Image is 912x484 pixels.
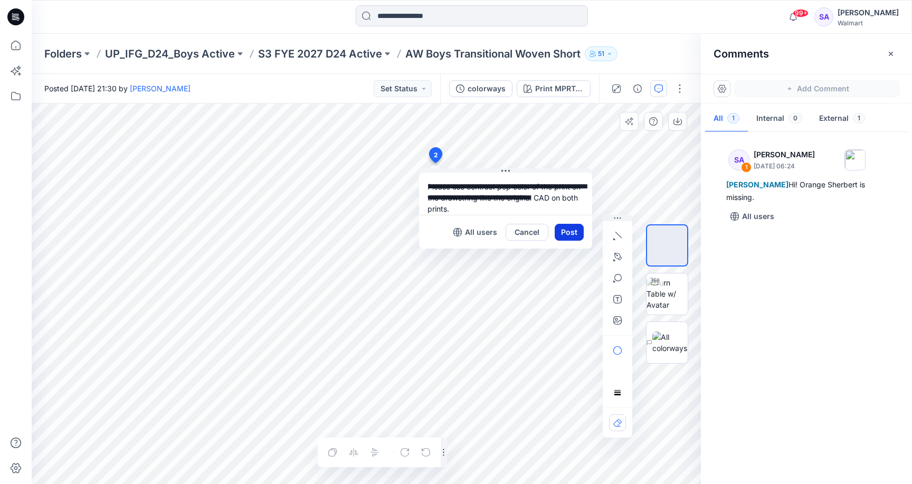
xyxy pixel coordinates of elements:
[598,48,604,60] p: 51
[629,80,646,97] button: Details
[44,83,191,94] span: Posted [DATE] 21:30 by
[726,208,778,225] button: All users
[449,80,512,97] button: colorways
[726,178,887,204] div: Hi! Orange Sherbert is missing.
[465,226,497,239] p: All users
[814,7,833,26] div: SA
[434,150,438,160] span: 2
[741,162,752,173] div: 1
[754,161,815,172] p: [DATE] 06:24
[705,106,748,132] button: All
[811,106,873,132] button: External
[535,83,584,94] div: Print MPRT_433 #8
[853,113,865,124] span: 1
[585,46,617,61] button: 51
[754,148,815,161] p: [PERSON_NAME]
[793,9,809,17] span: 99+
[105,46,235,61] a: UP_IFG_D24_Boys Active
[748,106,811,132] button: Internal
[44,46,82,61] a: Folders
[838,6,899,19] div: [PERSON_NAME]
[258,46,382,61] a: S3 FYE 2027 D24 Active
[652,331,688,354] img: All colorways
[726,180,788,189] span: [PERSON_NAME]
[647,277,688,310] img: Turn Table w/ Avatar
[838,19,899,27] div: Walmart
[728,149,749,170] div: SA
[517,80,591,97] button: Print MPRT_433 #8
[714,48,769,60] h2: Comments
[468,83,506,94] div: colorways
[742,210,774,223] p: All users
[727,113,739,124] span: 1
[788,113,802,124] span: 0
[555,224,584,241] button: Post
[130,84,191,93] a: [PERSON_NAME]
[735,80,899,97] button: Add Comment
[449,224,501,241] button: All users
[405,46,581,61] p: AW Boys Transitional Woven Short
[506,224,548,241] button: Cancel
